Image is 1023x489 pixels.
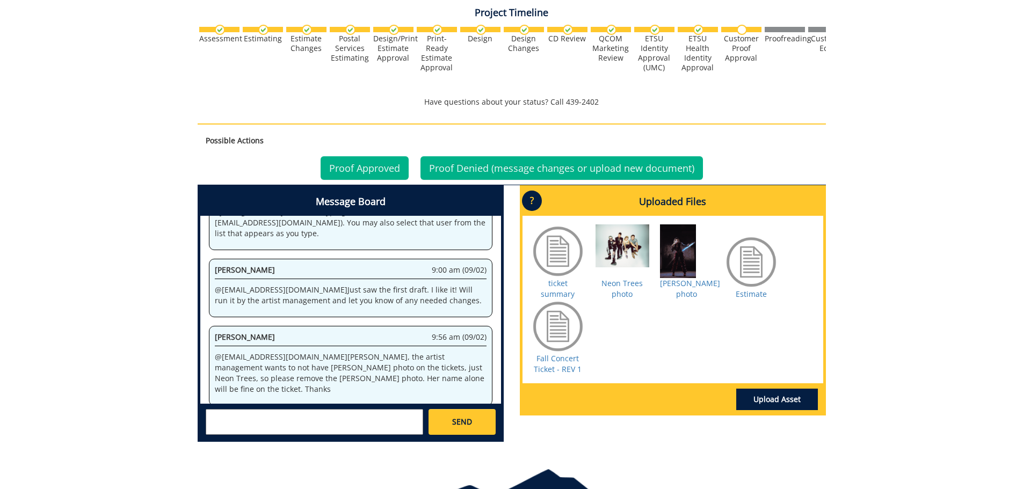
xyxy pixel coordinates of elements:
a: SEND [429,409,495,435]
a: Proof Denied (message changes or upload new document) [420,156,703,180]
a: ticket summary [541,278,575,299]
p: ? [522,191,542,211]
a: Estimate [736,289,767,299]
div: QCOM Marketing Review [591,34,631,63]
div: Design/Print Estimate Approval [373,34,413,63]
h4: Uploaded Files [523,188,823,216]
strong: Possible Actions [206,135,264,145]
a: Proof Approved [321,156,409,180]
img: checkmark [606,25,616,35]
div: Proofreading [765,34,805,43]
img: checkmark [302,25,312,35]
div: Print-Ready Estimate Approval [417,34,457,72]
span: 9:00 am (09/02) [432,265,487,275]
div: Customer Edits [808,34,848,53]
img: checkmark [215,25,225,35]
div: Estimate Changes [286,34,327,53]
img: checkmark [563,25,573,35]
img: checkmark [650,25,660,35]
span: [PERSON_NAME] [215,332,275,342]
a: Fall Concert Ticket - REV 1 [534,353,582,374]
img: checkmark [693,25,703,35]
div: ETSU Health Identity Approval [678,34,718,72]
img: checkmark [476,25,486,35]
p: @ [EMAIL_ADDRESS][DOMAIN_NAME] [PERSON_NAME], the artist management wants to not have [PERSON_NAM... [215,352,487,395]
img: no [737,25,747,35]
div: CD Review [547,34,587,43]
img: checkmark [519,25,529,35]
h4: Project Timeline [198,8,826,18]
p: @ [EMAIL_ADDRESS][DOMAIN_NAME] Just saw the first draft. I like it! Will run it by the artist man... [215,284,487,306]
img: checkmark [258,25,269,35]
img: checkmark [432,25,442,35]
div: Estimating [243,34,283,43]
div: Design Changes [504,34,544,53]
textarea: messageToSend [206,409,423,435]
h4: Message Board [200,188,501,216]
a: Neon Trees photo [601,278,643,299]
div: Design [460,34,500,43]
div: Postal Services Estimating [330,34,370,63]
img: checkmark [345,25,355,35]
a: [PERSON_NAME] photo [660,278,720,299]
span: 9:56 am (09/02) [432,332,487,342]
div: ETSU Identity Approval (UMC) [634,34,674,72]
p: Have questions about your status? Call 439-2402 [198,97,826,107]
div: Customer Proof Approval [721,34,761,63]
a: Upload Asset [736,389,818,410]
img: checkmark [389,25,399,35]
span: [PERSON_NAME] [215,265,275,275]
div: Assessment [199,34,240,43]
span: SEND [452,417,472,427]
